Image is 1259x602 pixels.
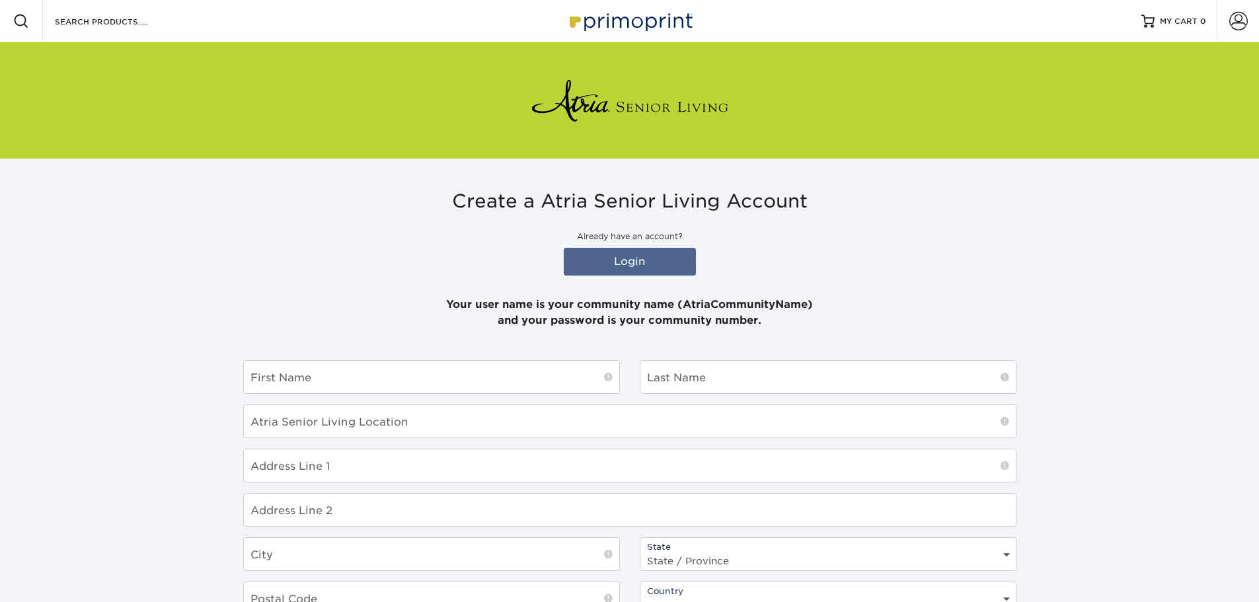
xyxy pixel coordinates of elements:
p: Your user name is your community name (AtriaCommunityName) and your password is your community nu... [243,281,1016,328]
h3: Create a Atria Senior Living Account [243,190,1016,213]
img: Atria Senior Living [531,74,729,127]
span: MY CART [1160,16,1198,27]
p: Already have an account? [243,231,1016,243]
img: Primoprint [564,7,696,35]
a: Login [564,248,696,276]
span: 0 [1200,17,1206,26]
input: SEARCH PRODUCTS..... [54,13,182,29]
